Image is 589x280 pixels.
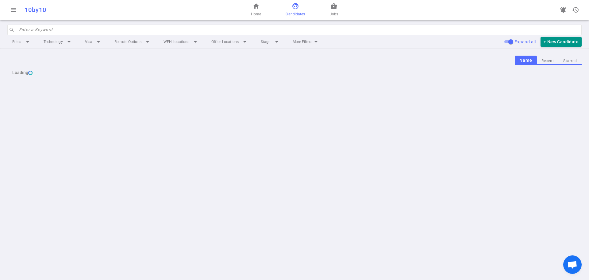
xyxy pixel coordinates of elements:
[557,4,569,16] a: Go to see announcements
[9,27,14,33] span: search
[286,11,305,17] span: Candidates
[572,6,579,14] span: history
[159,36,204,47] li: WFH Locations
[286,2,305,17] a: Candidates
[288,36,325,47] li: More Filters
[251,11,261,17] span: Home
[39,36,78,47] li: Technology
[80,36,107,47] li: Visa
[560,6,567,14] span: notifications_active
[537,57,559,65] button: Recent
[7,4,20,16] button: Open menu
[541,37,582,47] button: + New Candidate
[25,6,194,14] div: 10by10
[251,2,261,17] a: Home
[569,4,582,16] button: Open history
[559,57,582,65] button: Starred
[10,6,17,14] span: menu
[110,36,156,47] li: Remote Options
[330,2,338,17] a: Jobs
[7,36,36,47] li: Roles
[515,56,537,65] button: Name
[330,11,338,17] span: Jobs
[7,65,582,80] div: Loading
[563,255,582,274] a: Open chat
[514,39,536,44] span: Expand all
[206,36,253,47] li: Office Locations
[252,2,260,10] span: home
[330,2,337,10] span: business_center
[256,36,285,47] li: Stage
[28,71,33,75] img: loading...
[292,2,299,10] span: face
